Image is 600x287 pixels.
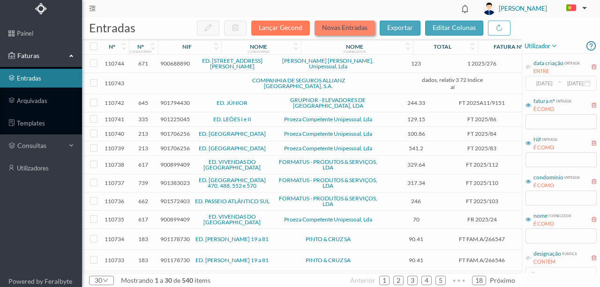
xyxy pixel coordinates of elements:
[451,257,513,264] span: FT FAM.A/266546
[459,3,471,15] i: icon: bell
[252,77,345,89] a: COMPANHIA DE SEGUROS ALLIANZ [GEOGRAPHIC_DATA], S.A.
[450,273,468,279] span: •••
[103,116,127,123] span: 110741
[483,2,495,15] img: user_titan3.af2715ee.jpg
[163,276,173,284] span: 30
[103,99,127,106] span: 110742
[387,23,413,31] span: exportar
[199,177,266,189] a: ED. [GEOGRAPHIC_DATA] 470, 488, 552 e 570
[533,258,577,266] div: CONTÉM
[103,145,127,152] span: 110739
[103,235,127,243] span: 110734
[15,51,67,60] span: Faturas
[195,276,210,284] span: items
[434,43,451,50] div: total
[386,198,446,205] span: 246
[202,57,262,70] a: ED. [STREET_ADDRESS][PERSON_NAME]
[103,130,127,137] span: 110740
[250,43,267,50] div: nome
[89,21,135,35] span: entradas
[284,216,372,223] a: Proeza Competente Unipessoal, Lda
[129,50,152,53] div: condomínio
[425,21,483,36] button: editar colunas
[518,253,574,267] span: Elevadores – manutenção
[131,198,156,205] span: 662
[103,161,127,168] span: 110738
[472,276,486,285] li: 18
[533,220,571,228] div: É COMO
[103,179,127,186] span: 110737
[89,5,96,12] i: icon: menu-fold
[533,97,555,105] div: fatura nº
[131,116,156,123] span: 335
[195,257,269,264] a: ED. [PERSON_NAME] 19 a 81
[160,216,190,223] span: 900899409
[386,257,446,264] span: 90.41
[451,116,513,123] span: FT 2025/86
[586,39,596,53] i: icon: question-circle-o
[533,250,561,258] div: designação
[102,278,108,283] i: icon: down
[195,235,269,243] a: ED. [PERSON_NAME] 19 a 81
[306,235,351,243] a: PINTO & CRUZ SA
[386,60,446,67] span: 123
[407,276,418,285] li: 3
[160,179,190,186] span: 901383023
[315,23,380,31] span: Novas Entradas
[284,145,372,152] a: Proeza Competente Unipessoal, Lda
[131,179,156,186] span: 739
[386,99,446,106] span: 244.33
[346,43,363,50] div: nome
[525,40,558,52] span: utilizador
[173,276,180,284] span: de
[284,130,372,137] a: Proeza Competente Unipessoal, Lda
[279,177,377,189] a: FORMATUS - PRODUTOS & SERVIÇOS, LDA
[247,50,270,53] div: condomínio
[451,161,513,168] span: FT 2025/112
[160,276,163,284] span: a
[131,99,156,106] span: 645
[533,182,580,190] div: É COMO
[451,99,513,106] span: FT 2025A11/9151
[131,60,156,67] span: 671
[547,212,571,219] div: fornecedor
[555,97,571,104] div: entrada
[160,235,190,243] span: 901178730
[131,145,156,152] span: 213
[393,276,404,285] li: 2
[137,43,144,50] div: nº
[451,145,513,152] span: FT 2025/83
[533,135,541,144] div: Nif
[541,135,557,142] div: entrada
[533,144,557,152] div: É COMO
[386,161,446,168] span: 329.64
[386,116,446,123] span: 129.15
[284,116,372,123] a: Proeza Competente Unipessoal, Lda
[160,145,190,152] span: 901706256
[160,161,190,168] span: 900899409
[563,173,580,180] div: entrada
[160,130,190,137] span: 901706256
[199,145,266,152] a: ED. [GEOGRAPHIC_DATA]
[103,198,127,205] span: 110736
[386,235,446,243] span: 90.41
[109,43,115,50] div: nº
[386,145,446,152] span: 541.2
[386,179,446,186] span: 317.34
[306,257,351,264] a: PINTO & CRUZ SA
[344,50,366,53] div: fornecedor
[451,179,513,186] span: FT 2025/110
[160,198,190,205] span: 901572403
[533,105,571,113] div: É COMO
[533,59,563,67] div: data criação
[563,59,580,66] div: entrada
[160,116,190,123] span: 901225045
[451,60,513,67] span: 1 2025/276
[421,76,484,90] span: dados, relativ 3 72 Indice aí
[131,257,156,264] span: 183
[203,158,261,171] a: ED. VIVENDAS DO [GEOGRAPHIC_DATA]
[35,3,47,15] img: Logo
[380,21,420,36] button: exportar
[451,198,513,205] span: FT 2025/103
[279,195,377,207] a: FORMATUS - PRODUTOS & SERVIÇOS, LDA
